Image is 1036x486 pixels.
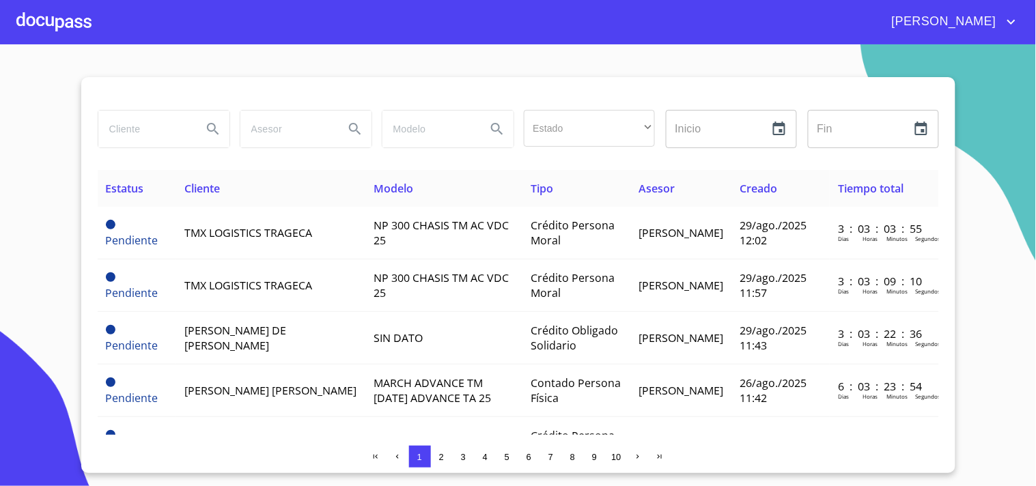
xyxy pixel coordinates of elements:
span: 29/ago./2025 12:02 [740,218,807,248]
span: [PERSON_NAME] [639,330,723,345]
span: 29/ago./2025 11:57 [740,270,807,300]
span: Pendiente [106,285,158,300]
span: Pendiente [106,377,115,387]
button: 9 [584,446,606,468]
span: Pendiente [106,272,115,282]
p: 3 : 03 : 03 : 55 [838,221,930,236]
span: [PERSON_NAME] [639,278,723,293]
span: Estatus [106,181,144,196]
button: 3 [453,446,475,468]
p: Horas [863,235,878,242]
p: Dias [838,235,849,242]
span: 7 [548,452,553,462]
p: Horas [863,392,878,400]
p: Minutos [886,235,908,242]
button: 4 [475,446,496,468]
span: Asesor [639,181,675,196]
span: [PERSON_NAME] [639,383,723,398]
span: Creado [740,181,777,196]
span: MARCH ADVANCE TM [DATE] ADVANCE TA 25 [374,375,491,405]
span: [PERSON_NAME] DE [PERSON_NAME] [184,323,286,353]
p: Dias [838,287,849,295]
input: search [382,111,475,147]
span: Pendiente [106,233,158,248]
span: TMX LOGISTICS TRAGECA [184,225,312,240]
span: [PERSON_NAME] [882,11,1003,33]
p: Segundos [915,392,940,400]
p: Minutos [886,340,908,347]
span: [PERSON_NAME] [PERSON_NAME] [184,383,356,398]
button: 5 [496,446,518,468]
span: Modelo [374,181,413,196]
p: Horas [863,340,878,347]
span: Pendiente [106,220,115,229]
span: 4 [483,452,488,462]
span: [PERSON_NAME] [639,225,723,240]
span: 5 [505,452,509,462]
span: Crédito Persona Moral [531,218,615,248]
span: 29/ago./2025 11:43 [740,323,807,353]
span: Crédito Persona Física [531,428,615,458]
button: 8 [562,446,584,468]
span: Pendiente [106,325,115,334]
span: 6 [527,452,531,462]
span: Tiempo total [838,181,904,196]
input: search [98,111,191,147]
p: Segundos [915,287,940,295]
p: Dias [838,392,849,400]
span: Cliente [184,181,220,196]
span: Crédito Persona Moral [531,270,615,300]
button: Search [197,113,229,145]
span: 10 [611,452,621,462]
button: 1 [409,446,431,468]
p: Dias [838,340,849,347]
span: Tipo [531,181,553,196]
span: 1 [417,452,422,462]
p: Minutos [886,287,908,295]
button: 6 [518,446,540,468]
p: 79 : 02 : 27 : 58 [838,431,930,446]
span: NP 300 CHASIS TM AC VDC 25 [374,218,509,248]
span: 8 [570,452,575,462]
span: TMX LOGISTICS TRAGECA [184,278,312,293]
button: 7 [540,446,562,468]
button: Search [481,113,514,145]
button: account of current user [882,11,1020,33]
button: 2 [431,446,453,468]
span: Pendiente [106,430,115,440]
p: Segundos [915,340,940,347]
button: 10 [606,446,628,468]
p: Horas [863,287,878,295]
span: 26/ago./2025 11:42 [740,375,807,405]
div: ​ [524,110,655,147]
p: 3 : 03 : 09 : 10 [838,274,930,289]
span: 2 [439,452,444,462]
span: SIN DATO [374,330,423,345]
span: Crédito Obligado Solidario [531,323,618,353]
button: Search [339,113,372,145]
span: Contado Persona Física [531,375,621,405]
span: 3 [461,452,466,462]
span: 9 [592,452,597,462]
span: Pendiente [106,390,158,405]
p: 6 : 03 : 23 : 54 [838,379,930,394]
p: 3 : 03 : 22 : 36 [838,326,930,341]
p: Minutos [886,392,908,400]
input: search [240,111,333,147]
span: NP 300 CHASIS TM AC VDC 25 [374,270,509,300]
span: Pendiente [106,338,158,353]
p: Segundos [915,235,940,242]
